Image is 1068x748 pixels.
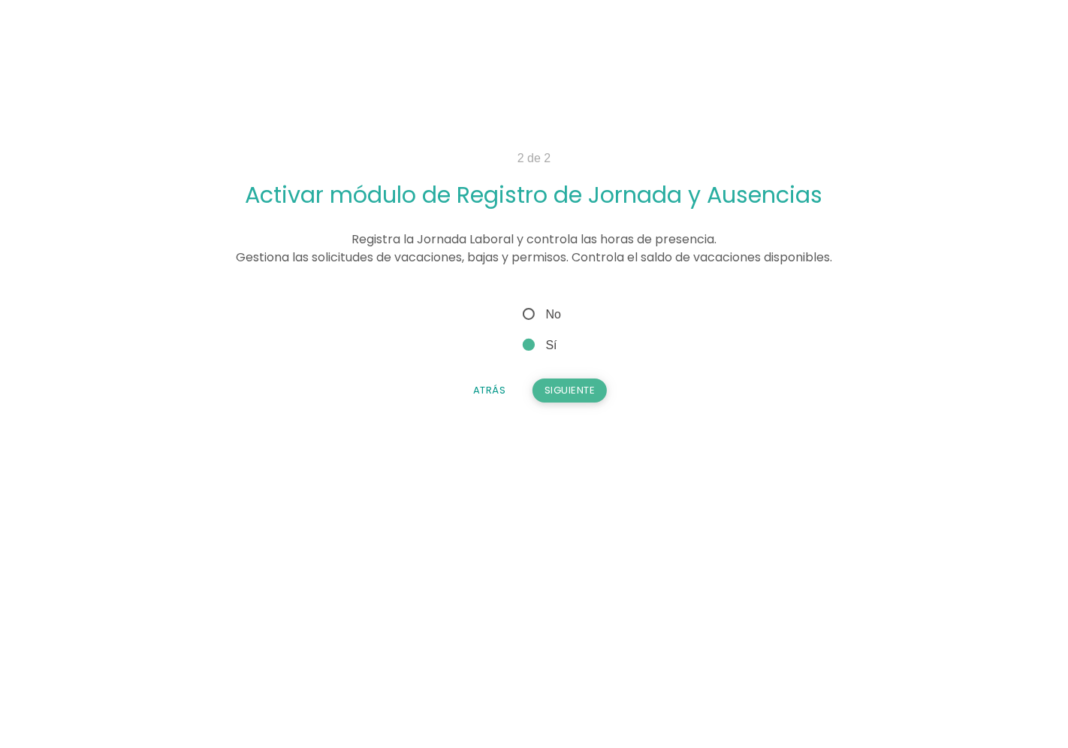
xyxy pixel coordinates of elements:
[160,149,907,167] p: 2 de 2
[532,379,608,403] button: Siguiente
[520,305,561,324] span: No
[520,336,557,354] span: Sí
[461,379,518,403] button: Atrás
[160,182,907,207] h2: Activar módulo de Registro de Jornada y Ausencias
[236,231,832,266] span: Registra la Jornada Laboral y controla las horas de presencia. Gestiona las solicitudes de vacaci...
